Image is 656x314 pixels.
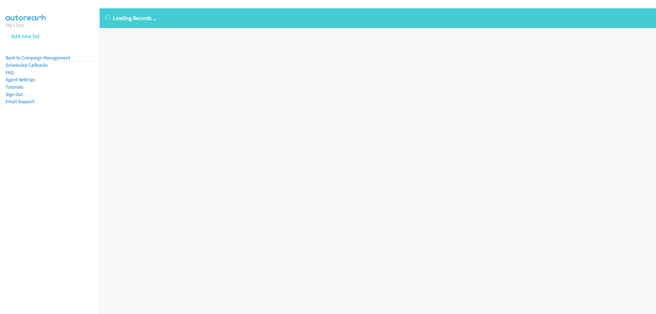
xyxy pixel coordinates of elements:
a: Back to Campaign Management [6,55,70,61]
a: My Lists [6,22,24,29]
a: Agent Settings [6,77,35,82]
p: Loading Records ... [105,14,650,22]
a: Add new list [11,33,40,40]
a: Scheduled Callbacks [6,62,48,68]
a: FAQ [6,70,14,75]
a: Sign Out [6,91,23,97]
a: Email Support [6,98,34,104]
a: Tutorials [6,84,23,90]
